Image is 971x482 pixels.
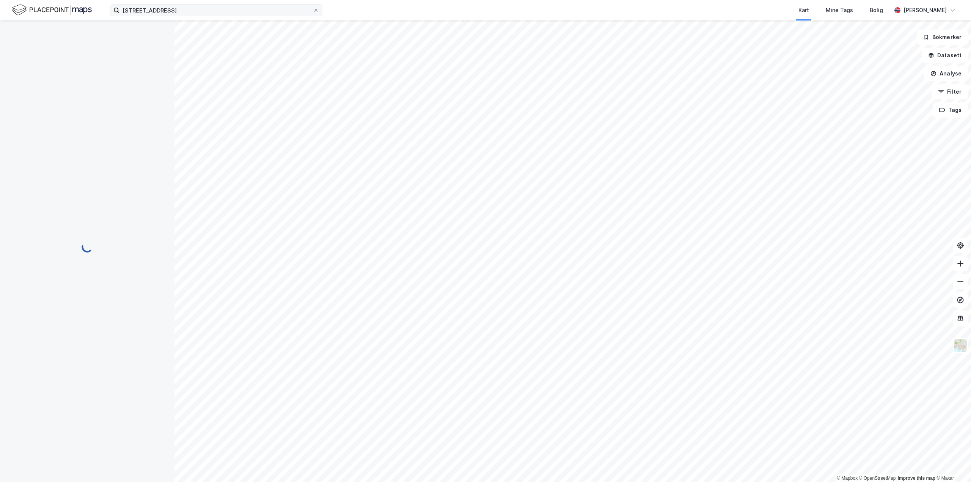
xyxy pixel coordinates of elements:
[837,476,858,481] a: Mapbox
[859,476,896,481] a: OpenStreetMap
[12,3,92,17] img: logo.f888ab2527a4732fd821a326f86c7f29.svg
[933,102,968,118] button: Tags
[903,6,947,15] div: [PERSON_NAME]
[953,338,968,353] img: Z
[119,5,313,16] input: Søk på adresse, matrikkel, gårdeiere, leietakere eller personer
[81,241,93,253] img: spinner.a6d8c91a73a9ac5275cf975e30b51cfb.svg
[933,446,971,482] iframe: Chat Widget
[870,6,883,15] div: Bolig
[932,84,968,99] button: Filter
[826,6,853,15] div: Mine Tags
[924,66,968,81] button: Analyse
[898,476,935,481] a: Improve this map
[933,446,971,482] div: Kontrollprogram for chat
[922,48,968,63] button: Datasett
[917,30,968,45] button: Bokmerker
[798,6,809,15] div: Kart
